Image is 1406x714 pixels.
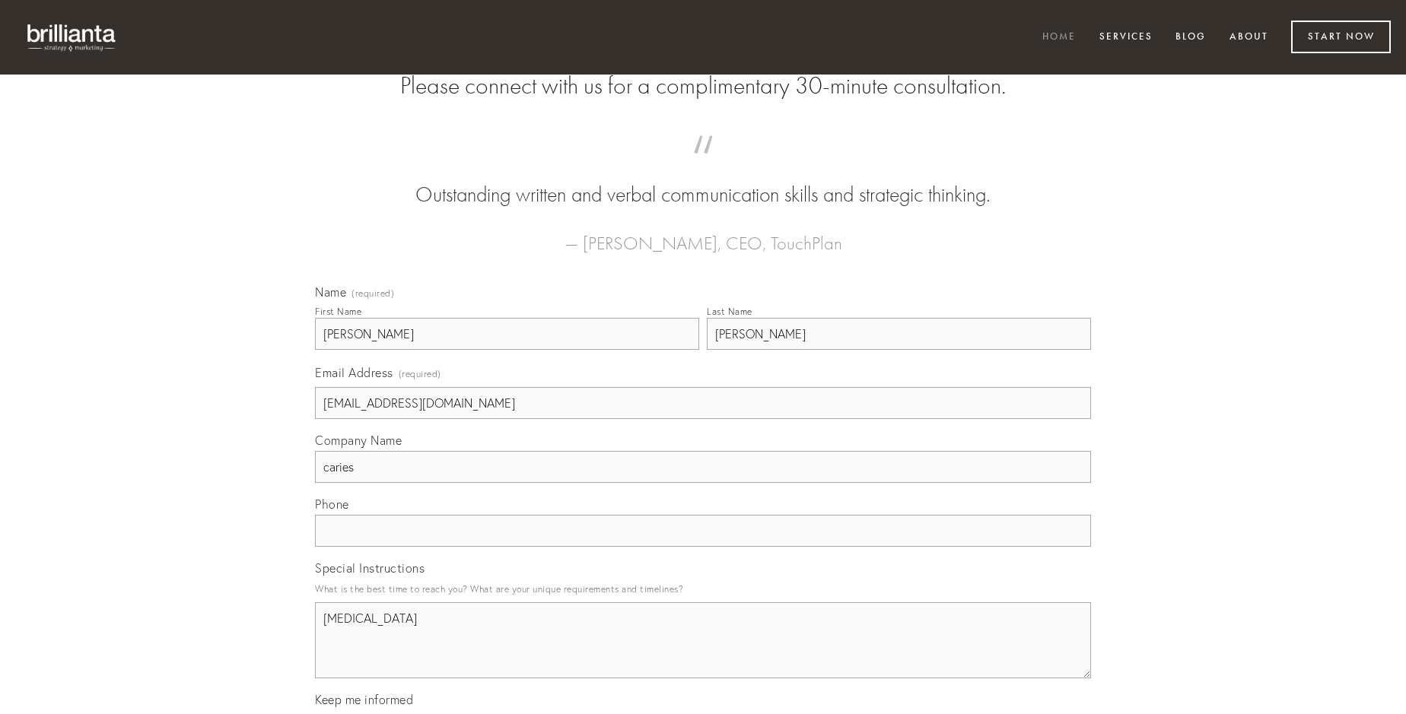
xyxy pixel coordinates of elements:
[315,602,1091,678] textarea: [MEDICAL_DATA]
[1291,21,1391,53] a: Start Now
[339,151,1067,180] span: “
[315,365,393,380] span: Email Address
[15,15,129,59] img: brillianta - research, strategy, marketing
[1032,25,1086,50] a: Home
[1220,25,1278,50] a: About
[315,579,1091,599] p: What is the best time to reach you? What are your unique requirements and timelines?
[315,284,346,300] span: Name
[339,210,1067,259] figcaption: — [PERSON_NAME], CEO, TouchPlan
[707,306,752,317] div: Last Name
[351,289,394,298] span: (required)
[1166,25,1216,50] a: Blog
[315,497,349,512] span: Phone
[315,692,413,707] span: Keep me informed
[315,560,425,576] span: Special Instructions
[315,433,402,448] span: Company Name
[315,71,1091,100] h2: Please connect with us for a complimentary 30-minute consultation.
[1089,25,1163,50] a: Services
[339,151,1067,210] blockquote: Outstanding written and verbal communication skills and strategic thinking.
[315,306,361,317] div: First Name
[399,363,441,384] span: (required)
